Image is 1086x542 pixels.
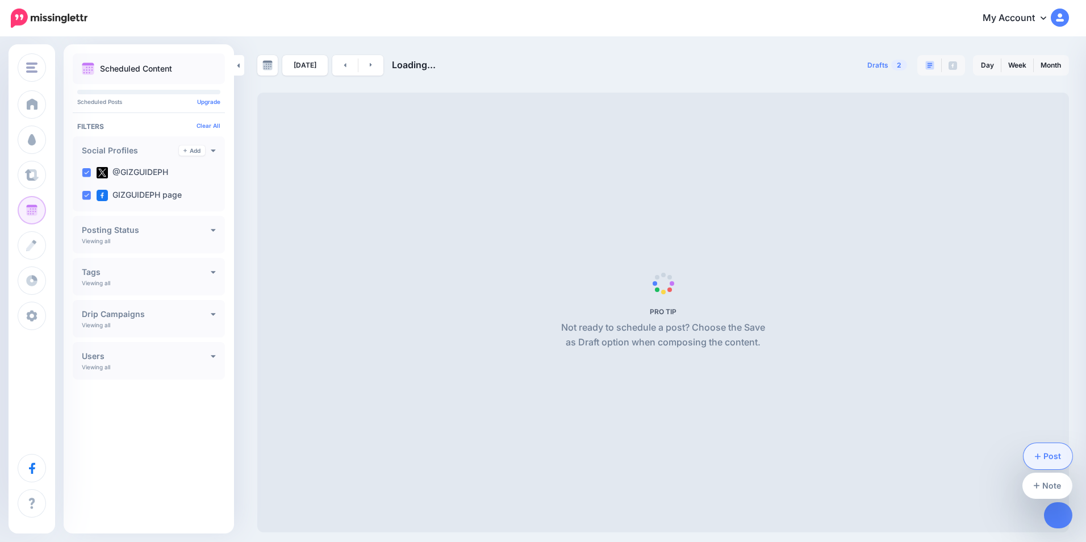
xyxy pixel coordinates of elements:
[262,60,273,70] img: calendar-grey-darker.png
[867,62,888,69] span: Drafts
[197,98,220,105] a: Upgrade
[1022,473,1073,499] a: Note
[1001,56,1033,74] a: Week
[974,56,1001,74] a: Day
[97,190,108,201] img: facebook-square.png
[82,62,94,75] img: calendar.png
[392,59,436,70] span: Loading...
[197,122,220,129] a: Clear All
[557,307,770,316] h5: PRO TIP
[1024,443,1073,469] a: Post
[97,167,108,178] img: twitter-square.png
[97,190,182,201] label: GIZGUIDEPH page
[557,320,770,350] p: Not ready to schedule a post? Choose the Save as Draft option when composing the content.
[77,122,220,131] h4: Filters
[925,61,934,70] img: paragraph-boxed.png
[861,55,914,76] a: Drafts2
[282,55,328,76] a: [DATE]
[82,237,110,244] p: Viewing all
[100,65,172,73] p: Scheduled Content
[97,167,168,178] label: @GIZGUIDEPH
[179,145,205,156] a: Add
[26,62,37,73] img: menu.png
[949,61,957,70] img: facebook-grey-square.png
[82,280,110,286] p: Viewing all
[82,310,211,318] h4: Drip Campaigns
[77,99,220,105] p: Scheduled Posts
[82,352,211,360] h4: Users
[82,364,110,370] p: Viewing all
[82,268,211,276] h4: Tags
[82,147,179,155] h4: Social Profiles
[82,226,211,234] h4: Posting Status
[971,5,1069,32] a: My Account
[11,9,87,28] img: Missinglettr
[891,60,907,70] span: 2
[1034,56,1068,74] a: Month
[82,322,110,328] p: Viewing all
